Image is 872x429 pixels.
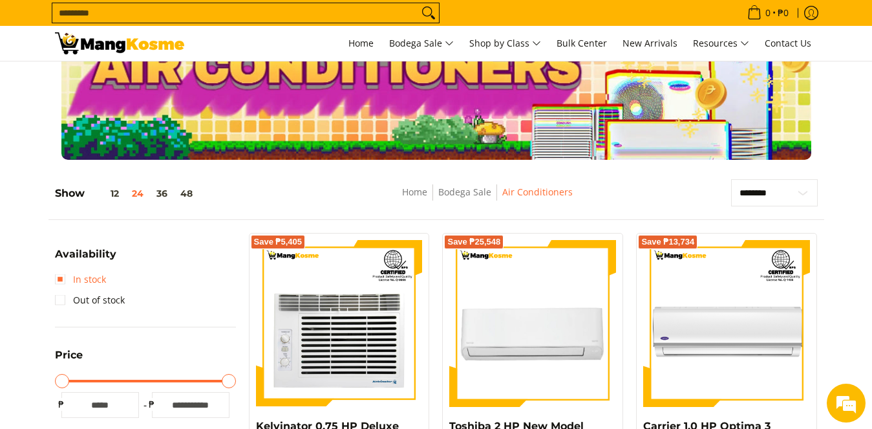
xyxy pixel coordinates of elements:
span: ₱ [55,398,68,411]
a: New Arrivals [616,26,684,61]
div: Minimize live chat window [212,6,243,38]
a: Bodega Sale [438,186,491,198]
span: Contact Us [765,37,811,49]
summary: Open [55,350,83,370]
img: Carrier 1.0 HP Optima 3 R32 Split-Type Non-Inverter Air Conditioner (Class A) [643,240,810,407]
span: Availability [55,249,116,259]
a: Contact Us [758,26,818,61]
a: Bodega Sale [383,26,460,61]
nav: Breadcrumbs [312,184,663,214]
a: Resources [686,26,756,61]
button: 48 [174,188,199,199]
a: Bulk Center [550,26,613,61]
h5: Show [55,187,199,200]
span: Resources [693,36,749,52]
span: New Arrivals [622,37,677,49]
span: Price [55,350,83,360]
img: Bodega Sale Aircon l Mang Kosme: Home Appliances Warehouse Sale [55,32,184,54]
button: 36 [150,188,174,199]
span: Bodega Sale [389,36,454,52]
span: Save ₱5,405 [254,238,303,246]
a: In stock [55,269,106,290]
span: Save ₱13,734 [641,238,694,246]
span: 0 [763,8,772,17]
nav: Main Menu [197,26,818,61]
a: Shop by Class [463,26,548,61]
span: ₱0 [776,8,791,17]
img: Toshiba 2 HP New Model Split-Type Inverter Air Conditioner (Class A) [449,240,616,407]
button: Search [418,3,439,23]
img: Kelvinator 0.75 HP Deluxe Eco, Window-Type Air Conditioner (Class A) [256,240,423,407]
textarea: Type your message and hit 'Enter' [6,289,246,335]
span: • [743,6,792,20]
span: ₱ [145,398,158,411]
div: Chat with us now [67,72,217,89]
a: Out of stock [55,290,125,311]
summary: Open [55,249,116,269]
a: Home [342,26,380,61]
button: 12 [85,188,125,199]
a: Air Conditioners [502,186,573,198]
span: Save ₱25,548 [447,238,500,246]
span: We're online! [75,131,178,261]
span: Shop by Class [469,36,541,52]
button: 24 [125,188,150,199]
a: Home [402,186,427,198]
span: Bulk Center [557,37,607,49]
span: Home [348,37,374,49]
